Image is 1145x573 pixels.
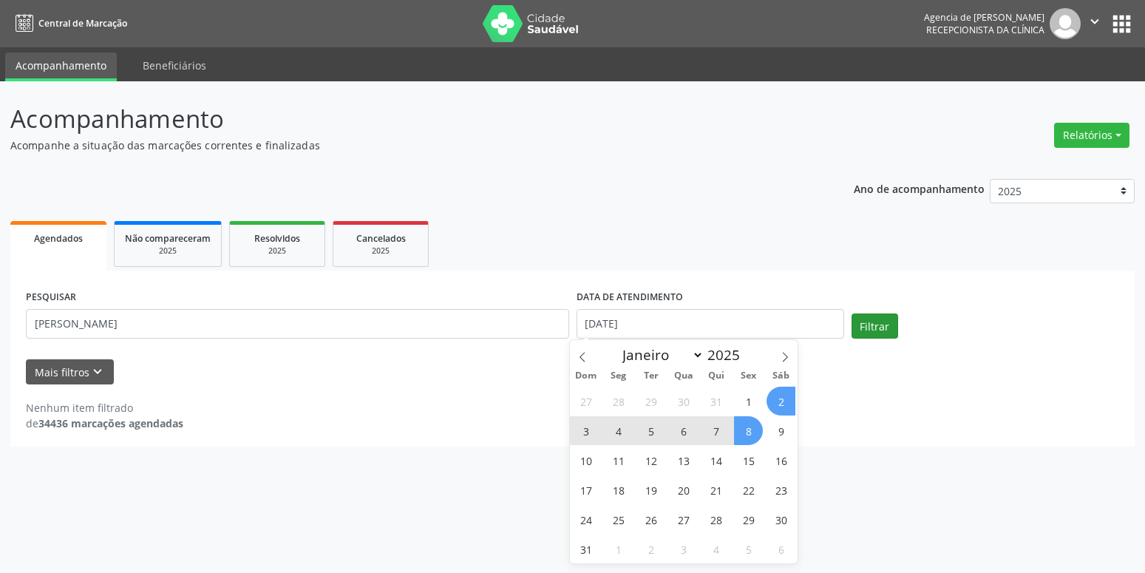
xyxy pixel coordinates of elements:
[669,416,698,445] span: Agosto 6, 2025
[571,387,600,416] span: Julho 27, 2025
[571,446,600,475] span: Agosto 10, 2025
[240,245,314,257] div: 2025
[701,535,730,563] span: Setembro 4, 2025
[701,387,730,416] span: Julho 31, 2025
[636,475,665,504] span: Agosto 19, 2025
[571,416,600,445] span: Agosto 3, 2025
[570,371,602,381] span: Dom
[669,505,698,534] span: Agosto 27, 2025
[10,11,127,35] a: Central de Marcação
[26,359,114,385] button: Mais filtroskeyboard_arrow_down
[26,400,183,416] div: Nenhum item filtrado
[767,475,795,504] span: Agosto 23, 2025
[636,535,665,563] span: Setembro 2, 2025
[701,416,730,445] span: Agosto 7, 2025
[767,387,795,416] span: Agosto 2, 2025
[1054,123,1129,148] button: Relatórios
[604,446,633,475] span: Agosto 11, 2025
[356,232,406,245] span: Cancelados
[635,371,667,381] span: Ter
[636,505,665,534] span: Agosto 26, 2025
[577,309,844,339] input: Selecione um intervalo
[10,101,798,138] p: Acompanhamento
[767,505,795,534] span: Agosto 30, 2025
[767,416,795,445] span: Agosto 9, 2025
[89,364,106,380] i: keyboard_arrow_down
[636,446,665,475] span: Agosto 12, 2025
[1081,8,1109,39] button: 
[701,475,730,504] span: Agosto 21, 2025
[254,232,300,245] span: Resolvidos
[577,286,683,309] label: DATA DE ATENDIMENTO
[854,179,985,197] p: Ano de acompanhamento
[26,309,569,339] input: Nome, código do beneficiário ou CPF
[38,17,127,30] span: Central de Marcação
[26,286,76,309] label: PESQUISAR
[604,387,633,416] span: Julho 28, 2025
[344,245,418,257] div: 2025
[604,505,633,534] span: Agosto 25, 2025
[132,52,217,78] a: Beneficiários
[852,313,898,339] button: Filtrar
[701,446,730,475] span: Agosto 14, 2025
[125,232,211,245] span: Não compareceram
[704,345,752,365] input: Year
[924,11,1044,24] div: Agencia de [PERSON_NAME]
[38,416,183,430] strong: 34436 marcações agendadas
[734,535,763,563] span: Setembro 5, 2025
[10,138,798,153] p: Acompanhe a situação das marcações correntes e finalizadas
[571,475,600,504] span: Agosto 17, 2025
[1087,13,1103,30] i: 
[125,245,211,257] div: 2025
[636,387,665,416] span: Julho 29, 2025
[669,387,698,416] span: Julho 30, 2025
[604,416,633,445] span: Agosto 4, 2025
[734,387,763,416] span: Agosto 1, 2025
[669,535,698,563] span: Setembro 3, 2025
[602,371,635,381] span: Seg
[734,446,763,475] span: Agosto 15, 2025
[667,371,700,381] span: Qua
[734,416,763,445] span: Agosto 8, 2025
[571,505,600,534] span: Agosto 24, 2025
[765,371,798,381] span: Sáb
[636,416,665,445] span: Agosto 5, 2025
[767,535,795,563] span: Setembro 6, 2025
[767,446,795,475] span: Agosto 16, 2025
[700,371,733,381] span: Qui
[733,371,765,381] span: Sex
[669,446,698,475] span: Agosto 13, 2025
[615,345,704,365] select: Month
[734,475,763,504] span: Agosto 22, 2025
[669,475,698,504] span: Agosto 20, 2025
[734,505,763,534] span: Agosto 29, 2025
[1050,8,1081,39] img: img
[926,24,1044,36] span: Recepcionista da clínica
[604,475,633,504] span: Agosto 18, 2025
[604,535,633,563] span: Setembro 1, 2025
[5,52,117,81] a: Acompanhamento
[1109,11,1135,37] button: apps
[34,232,83,245] span: Agendados
[571,535,600,563] span: Agosto 31, 2025
[26,416,183,431] div: de
[701,505,730,534] span: Agosto 28, 2025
